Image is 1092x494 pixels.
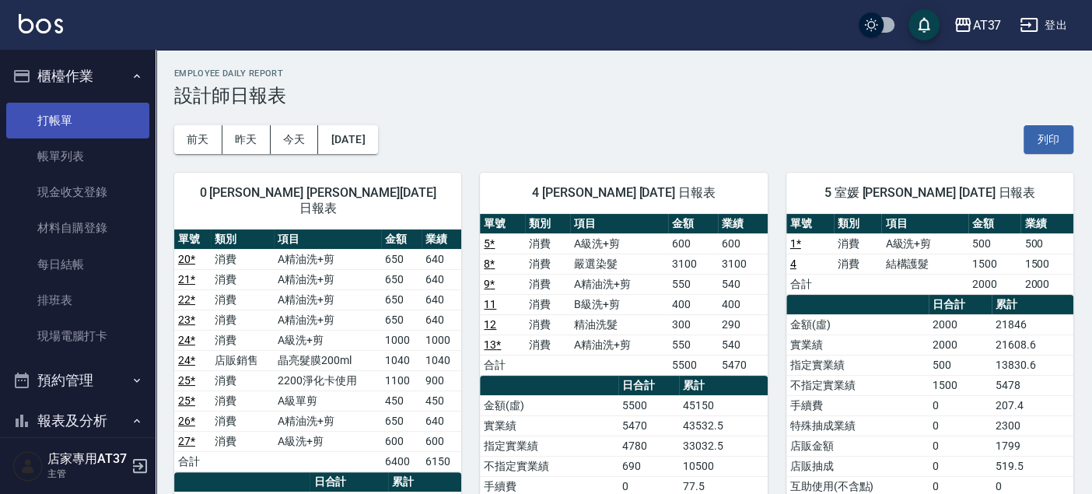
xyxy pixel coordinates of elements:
td: 消費 [211,269,274,289]
td: 2300 [992,415,1073,436]
th: 單號 [786,214,834,234]
td: 消費 [211,370,274,391]
td: B級洗+剪 [570,294,668,314]
div: AT37 [972,16,1001,35]
td: 400 [718,294,768,314]
td: 500 [929,355,992,375]
td: 1500 [1020,254,1073,274]
td: 690 [618,456,679,476]
td: 金額(虛) [480,395,618,415]
span: 4 [PERSON_NAME] [DATE] 日報表 [499,185,748,201]
td: 6150 [422,451,462,471]
td: 1500 [929,375,992,395]
th: 業績 [1020,214,1073,234]
table: a dense table [786,214,1073,295]
th: 項目 [570,214,668,234]
td: 消費 [525,294,570,314]
td: 650 [381,310,422,330]
td: 消費 [834,233,881,254]
td: 640 [422,310,462,330]
td: 店販抽成 [786,456,929,476]
td: 0 [929,415,992,436]
button: 預約管理 [6,360,149,401]
td: 1799 [992,436,1073,456]
button: 前天 [174,125,222,154]
td: A精油洗+剪 [570,335,668,355]
td: 2000 [929,335,992,355]
span: 0 [PERSON_NAME] [PERSON_NAME][DATE] 日報表 [193,185,443,216]
td: 550 [668,274,718,294]
td: 540 [718,274,768,294]
td: 消費 [211,289,274,310]
th: 累計 [388,472,462,492]
td: 2000 [929,314,992,335]
td: 店販金額 [786,436,929,456]
td: 消費 [211,249,274,269]
td: 消費 [211,310,274,330]
td: 540 [718,335,768,355]
td: 5500 [618,395,679,415]
td: 500 [1020,233,1073,254]
td: 1500 [968,254,1021,274]
td: 消費 [525,233,570,254]
td: 1100 [381,370,422,391]
td: 6400 [381,451,422,471]
td: 1000 [422,330,462,350]
td: 3100 [668,254,718,274]
td: A精油洗+剪 [274,289,381,310]
th: 業績 [718,214,768,234]
td: A精油洗+剪 [274,411,381,431]
td: 2200淨化卡使用 [274,370,381,391]
td: 消費 [211,411,274,431]
td: 特殊抽成業績 [786,415,929,436]
button: 今天 [271,125,319,154]
td: A精油洗+剪 [274,249,381,269]
img: Logo [19,14,63,33]
td: 消費 [211,330,274,350]
td: 900 [422,370,462,391]
td: A精油洗+剪 [274,269,381,289]
button: 列印 [1024,125,1073,154]
th: 金額 [381,229,422,250]
td: 21846 [992,314,1073,335]
a: 打帳單 [6,103,149,138]
td: 消費 [211,431,274,451]
td: 10500 [679,456,768,476]
th: 日合計 [618,376,679,396]
td: 33032.5 [679,436,768,456]
td: 指定實業績 [786,355,929,375]
th: 日合計 [929,295,992,315]
td: 消費 [834,254,881,274]
button: 昨天 [222,125,271,154]
td: 450 [422,391,462,411]
td: 43532.5 [679,415,768,436]
td: A級洗+剪 [570,233,668,254]
td: A級單剪 [274,391,381,411]
td: 640 [422,269,462,289]
td: 5500 [668,355,718,375]
a: 4 [790,258,796,270]
td: 550 [668,335,718,355]
td: 嚴選染髮 [570,254,668,274]
td: 207.4 [992,395,1073,415]
span: 5 室媛 [PERSON_NAME] [DATE] 日報表 [805,185,1055,201]
td: 5470 [718,355,768,375]
th: 業績 [422,229,462,250]
th: 單號 [174,229,211,250]
td: 21608.6 [992,335,1073,355]
td: 5470 [618,415,679,436]
td: 消費 [525,314,570,335]
td: 5478 [992,375,1073,395]
td: 2000 [1020,274,1073,294]
a: 帳單列表 [6,138,149,174]
td: 500 [968,233,1021,254]
td: 結構護髮 [881,254,968,274]
td: A精油洗+剪 [274,310,381,330]
th: 項目 [274,229,381,250]
td: 650 [381,289,422,310]
td: 晶亮髮膜200ml [274,350,381,370]
td: 0 [929,395,992,415]
td: 450 [381,391,422,411]
td: 合計 [786,274,834,294]
td: 650 [381,411,422,431]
